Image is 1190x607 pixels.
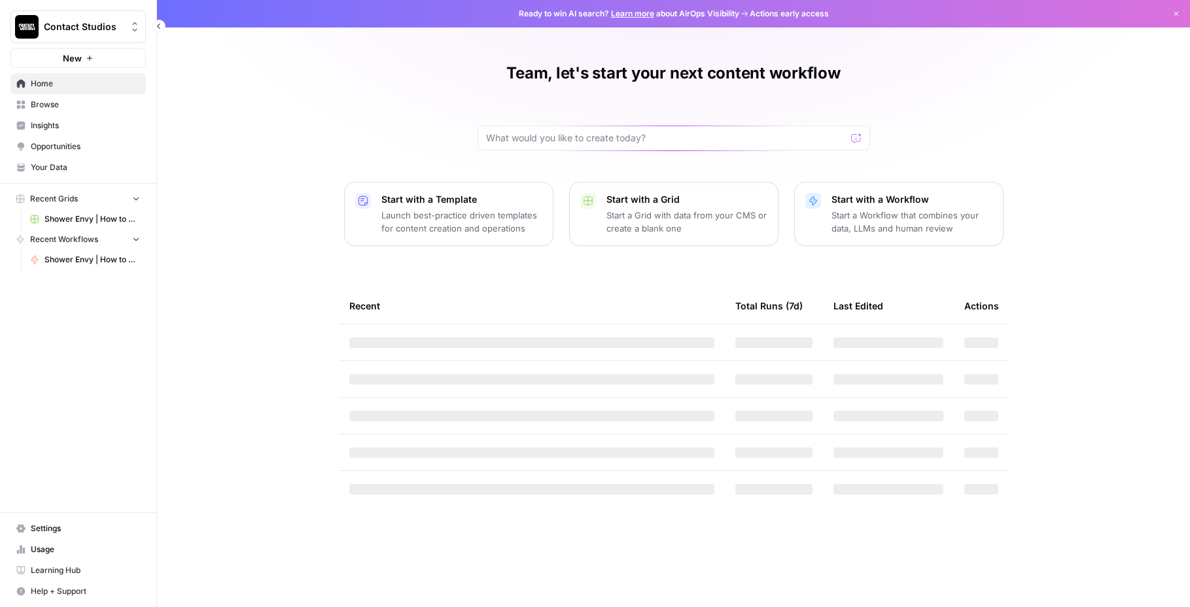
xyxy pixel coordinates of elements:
[964,288,999,324] div: Actions
[381,209,542,235] p: Launch best-practice driven templates for content creation and operations
[794,182,1004,246] button: Start with a WorkflowStart a Workflow that combines your data, LLMs and human review
[10,136,146,157] a: Opportunities
[831,209,992,235] p: Start a Workflow that combines your data, LLMs and human review
[10,518,146,539] a: Settings
[10,115,146,136] a: Insights
[10,560,146,581] a: Learning Hub
[31,162,140,173] span: Your Data
[44,254,140,266] span: Shower Envy | How to Wash [Variable] Hair
[10,581,146,602] button: Help + Support
[10,157,146,178] a: Your Data
[24,249,146,270] a: Shower Envy | How to Wash [Variable] Hair
[381,193,542,206] p: Start with a Template
[10,48,146,68] button: New
[349,288,714,324] div: Recent
[31,564,140,576] span: Learning Hub
[24,209,146,230] a: Shower Envy | How to Wash [Variable] Hair Programmatic
[10,189,146,209] button: Recent Grids
[10,539,146,560] a: Usage
[15,15,39,39] img: Contact Studios Logo
[31,78,140,90] span: Home
[31,99,140,111] span: Browse
[44,213,140,225] span: Shower Envy | How to Wash [Variable] Hair Programmatic
[519,8,739,20] span: Ready to win AI search? about AirOps Visibility
[606,209,767,235] p: Start a Grid with data from your CMS or create a blank one
[506,63,840,84] h1: Team, let's start your next content workflow
[31,523,140,534] span: Settings
[10,94,146,115] a: Browse
[30,193,78,205] span: Recent Grids
[344,182,553,246] button: Start with a TemplateLaunch best-practice driven templates for content creation and operations
[10,230,146,249] button: Recent Workflows
[750,8,829,20] span: Actions early access
[63,52,82,65] span: New
[831,193,992,206] p: Start with a Workflow
[606,193,767,206] p: Start with a Grid
[486,131,846,145] input: What would you like to create today?
[30,234,98,245] span: Recent Workflows
[31,120,140,131] span: Insights
[611,9,654,18] a: Learn more
[31,585,140,597] span: Help + Support
[833,288,883,324] div: Last Edited
[10,73,146,94] a: Home
[31,544,140,555] span: Usage
[44,20,123,33] span: Contact Studios
[31,141,140,152] span: Opportunities
[10,10,146,43] button: Workspace: Contact Studios
[735,288,803,324] div: Total Runs (7d)
[569,182,779,246] button: Start with a GridStart a Grid with data from your CMS or create a blank one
